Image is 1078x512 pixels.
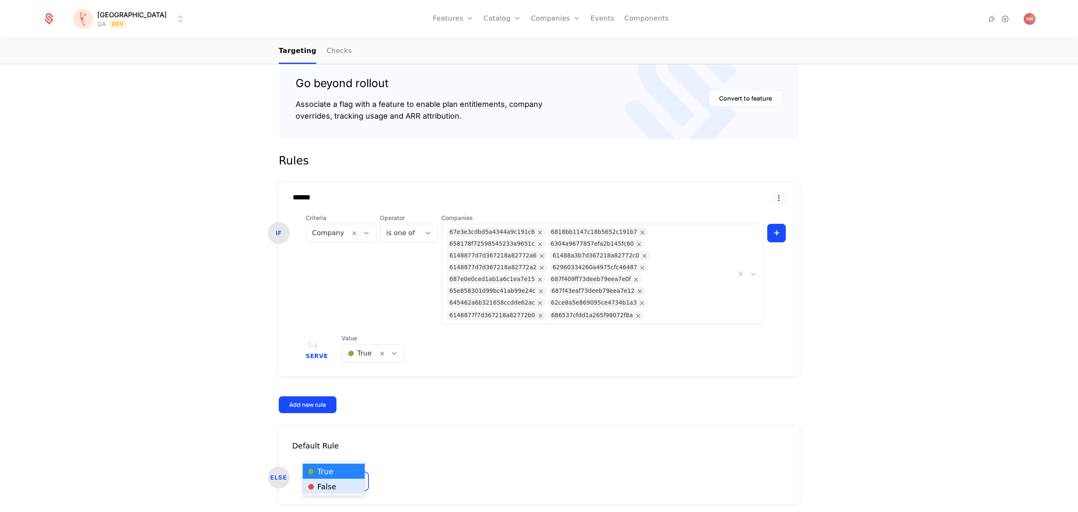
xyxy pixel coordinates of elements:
div: Remove 6304a9677857efa2b145fc60 [634,239,645,249]
div: 6818bb1147c18b5652c191b7 [551,228,637,237]
div: Remove 6148877f7d367218a82772b0 [535,311,546,320]
div: 686537cfdd1a265f98072f8a [551,311,633,320]
div: Remove 687f409ff73deeb79eea7e0f [631,275,642,284]
span: False [308,483,336,491]
span: Criteria [306,214,376,222]
button: Select environment [75,10,185,28]
span: 🟢 [308,468,314,475]
span: Value [342,334,404,342]
div: Remove 687f43eaf73deeb79eea7e12 [635,287,646,296]
div: 62960334260a4975cfc46487 [552,263,637,272]
div: 61488a3b7d367218a82772c0 [552,251,639,260]
button: Convert to feature [709,90,782,107]
button: Open user button [1024,13,1035,25]
span: Operator [380,214,438,222]
div: Remove 62ce8a5e869095ce4734b1a3 [637,298,648,308]
div: Default Rule [279,440,799,452]
a: Targeting [279,39,316,64]
div: ELSE [268,467,290,488]
img: Nenad Nastasic [1024,13,1035,25]
button: Add new rule [279,396,336,413]
div: 687f43eaf73deeb79eea7e12 [552,287,635,296]
div: Rules [279,152,799,169]
a: Checks [326,39,352,64]
span: Serve [306,353,328,359]
img: Florence [73,9,93,29]
button: + [767,224,786,242]
button: Select action [772,193,786,204]
div: Remove 67e3e3cdbd5a4344a9c191c6 [535,228,546,237]
div: 67e3e3cdbd5a4344a9c191c6 [449,228,535,237]
div: 62ce8a5e869095ce4734b1a3 [551,298,637,308]
div: 65e858301d99bc41ab99e24c [449,287,535,296]
div: 658178f72598545233a9651c [449,239,534,249]
div: 687e0e0ced1ab1a6c1ea7e15 [449,275,535,284]
div: Remove 687e0e0ced1ab1a6c1ea7e15 [535,275,546,284]
div: Remove 6148877d7d367218a82772a2 [536,263,547,272]
div: 6148877d7d367218a82772a6 [449,251,536,260]
div: Add new rule [289,401,326,409]
div: 687f409ff73deeb79eea7e0f [551,275,631,284]
ul: Choose Sub Page [279,39,352,64]
div: Remove 658178f72598545233a9651c [535,239,546,249]
span: [GEOGRAPHIC_DATA] [97,10,167,20]
div: Remove 6818bb1147c18b5652c191b7 [637,228,648,237]
div: Remove 62960334260a4975cfc46487 [637,263,648,272]
span: Dev [109,20,127,28]
div: Remove 61488a3b7d367218a82772c0 [639,251,650,260]
div: Remove 686537cfdd1a265f98072f8a [633,311,644,320]
div: Remove 6148877d7d367218a82772a6 [536,251,547,260]
div: Remove 645462a6b321658ccdde62ac [535,298,546,308]
div: Associate a flag with a feature to enable plan entitlements, company overrides, tracking usage an... [296,98,542,122]
div: IF [268,222,290,244]
span: True [308,468,334,475]
a: Integrations [987,14,997,24]
a: Settings [1000,14,1010,24]
nav: Main [279,39,799,64]
span: 🔴 [308,483,314,490]
div: 6148877f7d367218a82772b0 [449,311,535,320]
div: QA [97,20,106,28]
div: Remove 65e858301d99bc41ab99e24c [536,287,547,296]
span: Companies [441,214,764,222]
div: 6304a9677857efa2b145fc60 [551,239,634,249]
div: 645462a6b321658ccdde62ac [449,298,535,308]
div: Go beyond rollout [296,75,542,92]
div: 6148877d7d367218a82772a2 [449,263,536,272]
